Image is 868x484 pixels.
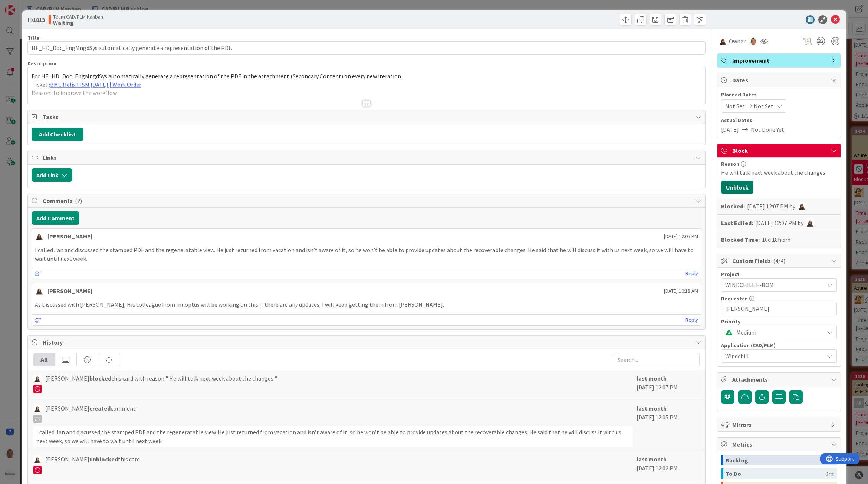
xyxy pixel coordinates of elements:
[32,168,72,182] button: Add Link
[637,405,667,412] b: last month
[721,168,837,177] div: He will talk next week about the changes
[27,34,39,41] label: Title
[747,202,806,211] div: [DATE] 12:07 PM by
[47,286,92,295] div: [PERSON_NAME]
[89,405,111,412] b: created
[721,202,745,211] b: Blocked:
[32,72,402,80] span: For HE_HD_Doc_EngMngdSys automatically generate a representation of the PDF in the attachment (Se...
[53,20,103,26] b: Waiting
[732,420,827,429] span: Mirrors
[685,269,698,278] a: Reply
[33,426,633,447] div: I called Jan and discussed the stamped PDF and the regeneratable view. He just returned from vaca...
[685,315,698,325] a: Reply
[75,197,82,204] span: ( 2 )
[35,232,44,241] img: KM
[755,218,815,227] div: [DATE] 12:07 PM by
[726,468,825,479] div: To Do
[725,352,824,360] span: Windchill
[47,232,92,241] div: [PERSON_NAME]
[825,468,834,479] div: 0m
[721,235,760,244] b: Blocked Time:
[721,125,739,134] span: [DATE]
[798,202,806,211] img: KM
[27,41,706,55] input: type card name here...
[729,37,746,46] span: Owner
[732,375,827,384] span: Attachments
[637,374,700,396] div: [DATE] 12:07 PM
[637,455,700,477] div: [DATE] 12:02 PM
[637,404,700,447] div: [DATE] 12:05 PM
[16,1,34,10] span: Support
[664,287,698,295] span: [DATE] 10:18 AM
[751,125,784,134] span: Not Done Yet
[614,353,700,366] input: Search...
[721,295,747,302] label: Requester
[725,280,820,290] span: WINDCHILL E-BOM
[45,404,136,423] span: [PERSON_NAME] comment
[726,455,825,465] div: Backlog
[664,233,698,240] span: [DATE] 12:05 PM
[732,440,827,449] span: Metrics
[721,319,837,324] div: Priority
[32,80,701,89] p: Ticket :
[53,14,103,20] span: Team CAD/PLM Kanban
[749,37,757,45] img: TJ
[50,81,141,88] a: BMC Helix ITSM [DATE] | Work Order
[721,91,837,99] span: Planned Dates
[34,353,55,366] div: All
[732,56,827,65] span: Improvement
[721,116,837,124] span: Actual Dates
[33,455,42,464] img: KM
[725,102,745,111] span: Not Set
[637,375,667,382] b: last month
[732,256,827,265] span: Custom Fields
[27,60,56,67] span: Description
[762,235,790,244] div: 10d 18h 5m
[43,153,692,162] span: Links
[721,218,753,227] b: Last Edited:
[721,161,739,167] span: Reason
[33,375,42,383] img: KM
[35,286,44,295] img: KM
[33,16,45,23] b: 1813
[732,146,827,155] span: Block
[35,300,698,309] p: As Discussed with [PERSON_NAME], His colleague from Innoptus will be working on this.If there are...
[773,257,785,264] span: ( 4/4 )
[754,102,773,111] span: Not Set
[32,128,83,141] button: Add Checklist
[732,76,827,85] span: Dates
[89,455,118,463] b: unblocked
[43,196,692,205] span: Comments
[721,271,837,277] div: Project
[35,246,698,263] p: I called Jan and discussed the stamped PDF and the regeneratable view. He just returned from vaca...
[43,338,692,347] span: History
[27,15,45,24] span: ID
[45,455,140,474] span: [PERSON_NAME] this card
[719,37,727,46] img: KM
[736,327,820,338] span: Medium
[721,181,753,194] button: Unblock
[33,405,42,413] img: KM
[45,374,277,393] span: [PERSON_NAME] this card with reason " He will talk next week about the changes "
[43,112,692,121] span: Tasks
[721,343,837,348] div: Application (CAD/PLM)
[32,211,79,225] button: Add Comment
[637,455,667,463] b: last month
[89,375,111,382] b: blocked
[806,218,815,227] img: KM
